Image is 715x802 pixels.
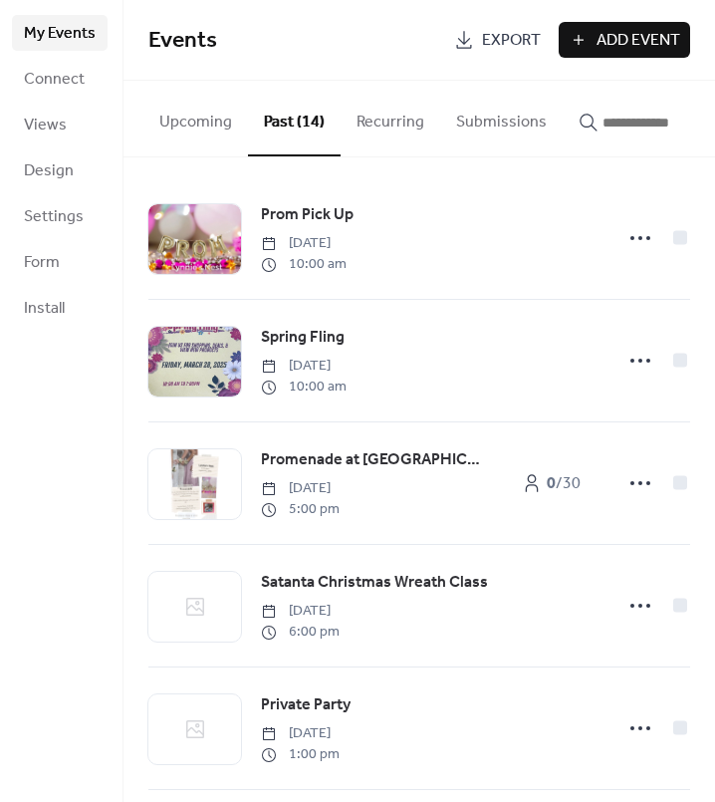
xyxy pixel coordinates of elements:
a: My Events [12,15,108,51]
span: [DATE] [261,601,340,622]
a: Install [12,290,108,326]
span: Add Event [596,29,680,53]
span: [DATE] [261,356,347,377]
span: 5:00 pm [261,499,340,520]
span: Settings [24,205,84,229]
span: 6:00 pm [261,622,340,643]
span: Connect [24,68,85,92]
span: Export [482,29,541,53]
a: Private Party [261,692,351,718]
a: Design [12,152,108,188]
button: Submissions [440,81,563,154]
span: Promenade at [GEOGRAPHIC_DATA] [261,448,481,472]
a: Spring Fling [261,325,345,351]
a: Settings [12,198,108,234]
span: Design [24,159,74,183]
span: Form [24,251,60,275]
b: 0 [547,468,556,499]
span: Events [148,19,217,63]
span: 10:00 am [261,377,347,398]
a: Promenade at [GEOGRAPHIC_DATA] [261,447,481,473]
span: [DATE] [261,478,340,499]
a: 0/30 [501,465,600,501]
span: [DATE] [261,723,340,744]
span: / 30 [547,472,581,496]
span: Private Party [261,693,351,717]
a: Views [12,107,108,142]
a: Satanta Christmas Wreath Class [261,570,488,596]
a: Connect [12,61,108,97]
button: Past (14) [248,81,341,156]
a: Form [12,244,108,280]
span: 10:00 am [261,254,347,275]
a: Export [444,22,551,58]
button: Recurring [341,81,440,154]
button: Add Event [559,22,690,58]
span: 1:00 pm [261,744,340,765]
span: Prom Pick Up [261,203,354,227]
span: [DATE] [261,233,347,254]
span: Views [24,114,67,137]
button: Upcoming [143,81,248,154]
span: Install [24,297,65,321]
span: My Events [24,22,96,46]
span: Satanta Christmas Wreath Class [261,571,488,595]
span: Spring Fling [261,326,345,350]
a: Prom Pick Up [261,202,354,228]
